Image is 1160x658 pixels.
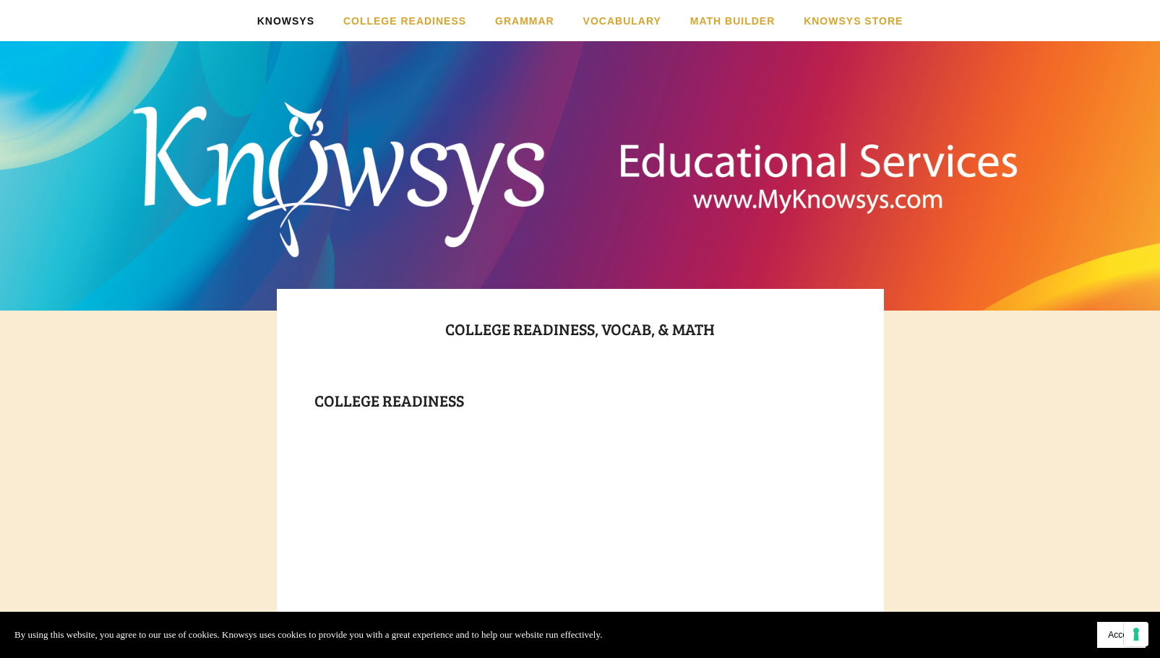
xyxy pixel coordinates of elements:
[1108,630,1135,640] span: Accept
[314,316,846,368] h1: College readiness, Vocab, & Math
[1124,622,1148,646] button: Your consent preferences for tracking technologies
[379,62,781,258] a: Knowsys Educational Services
[14,627,602,643] p: By using this website, you agree to our use of cookies. Knowsys uses cookies to provide you with ...
[314,387,846,413] h1: College Readiness
[1097,622,1146,648] button: Accept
